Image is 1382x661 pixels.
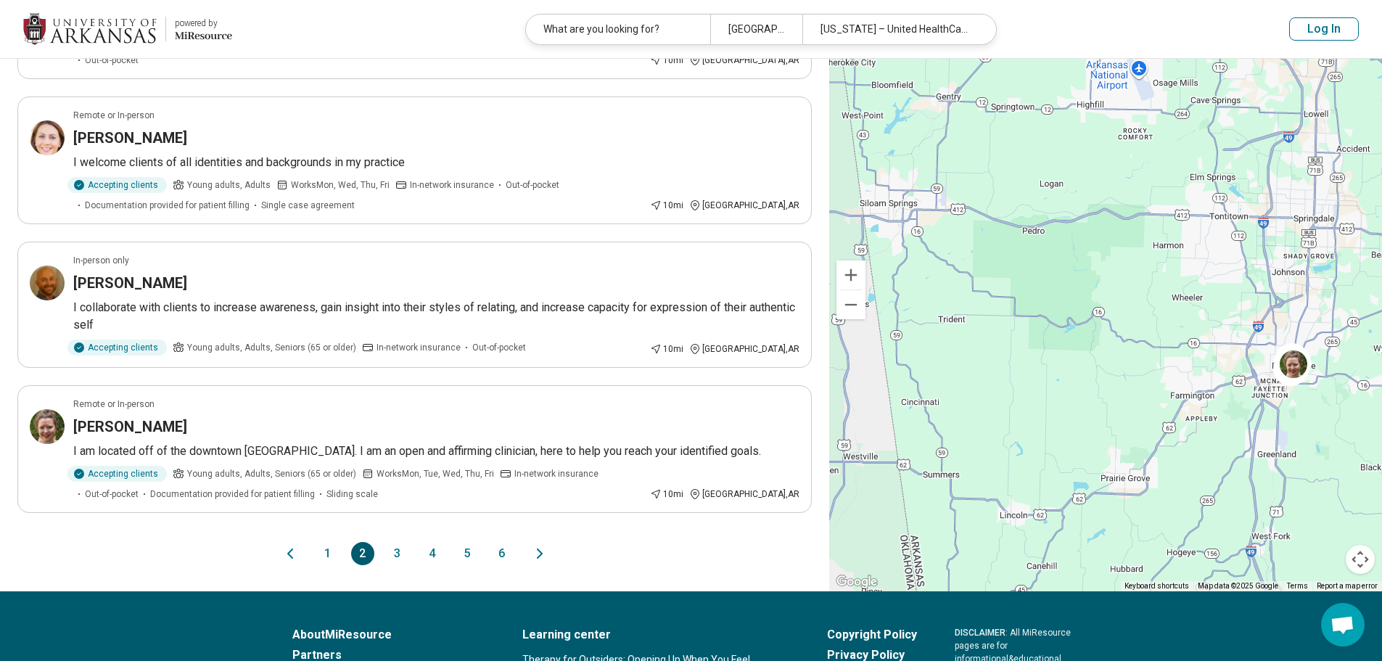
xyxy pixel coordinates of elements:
[150,488,315,501] span: Documentation provided for patient filling
[187,178,271,192] span: Young adults, Adults
[85,488,139,501] span: Out-of-pocket
[827,626,917,644] a: Copyright Policy
[187,341,356,354] span: Young adults, Adults, Seniors (65 or older)
[1321,603,1365,646] div: Open chat
[1198,582,1278,590] span: Map data ©2025 Google
[526,15,710,44] div: What are you looking for?
[23,12,232,46] a: University of Arkansaspowered by
[73,416,187,437] h3: [PERSON_NAME]
[73,299,799,334] p: I collaborate with clients to increase awareness, gain insight into their styles of relating, and...
[316,542,340,565] button: 1
[650,342,683,356] div: 10 mi
[650,199,683,212] div: 10 mi
[650,488,683,501] div: 10 mi
[710,15,802,44] div: [GEOGRAPHIC_DATA], [GEOGRAPHIC_DATA] 72704
[955,628,1005,638] span: DISCLAIMER
[85,199,250,212] span: Documentation provided for patient filling
[73,109,155,122] p: Remote or In-person
[689,342,799,356] div: [GEOGRAPHIC_DATA] , AR
[291,178,390,192] span: Works Mon, Wed, Thu, Fri
[351,542,374,565] button: 2
[261,199,355,212] span: Single case agreement
[377,467,494,480] span: Works Mon, Tue, Wed, Thu, Fri
[187,467,356,480] span: Young adults, Adults, Seniors (65 or older)
[490,542,514,565] button: 6
[522,626,789,644] a: Learning center
[410,178,494,192] span: In-network insurance
[833,572,881,591] a: Open this area in Google Maps (opens a new window)
[1276,345,1311,380] div: 2
[689,199,799,212] div: [GEOGRAPHIC_DATA] , AR
[1124,581,1189,591] button: Keyboard shortcuts
[73,128,187,148] h3: [PERSON_NAME]
[506,178,559,192] span: Out-of-pocket
[456,542,479,565] button: 5
[85,54,139,67] span: Out-of-pocket
[326,488,378,501] span: Sliding scale
[292,626,485,644] a: AboutMiResource
[175,17,232,30] div: powered by
[421,542,444,565] button: 4
[73,154,799,171] p: I welcome clients of all identities and backgrounds in my practice
[833,572,881,591] img: Google
[531,542,548,565] button: Next page
[650,54,683,67] div: 10 mi
[836,260,865,290] button: Zoom in
[1287,582,1308,590] a: Terms (opens in new tab)
[1289,17,1359,41] button: Log In
[1317,582,1378,590] a: Report a map error
[386,542,409,565] button: 3
[281,542,299,565] button: Previous page
[377,341,461,354] span: In-network insurance
[73,273,187,293] h3: [PERSON_NAME]
[514,467,599,480] span: In-network insurance
[73,398,155,411] p: Remote or In-person
[23,12,157,46] img: University of Arkansas
[1346,545,1375,574] button: Map camera controls
[802,15,987,44] div: [US_STATE] – United HealthCare
[73,443,799,460] p: I am located off of the downtown [GEOGRAPHIC_DATA]. I am an open and affirming clinician, here to...
[73,254,129,267] p: In-person only
[689,488,799,501] div: [GEOGRAPHIC_DATA] , AR
[67,340,167,356] div: Accepting clients
[472,341,526,354] span: Out-of-pocket
[67,177,167,193] div: Accepting clients
[67,466,167,482] div: Accepting clients
[689,54,799,67] div: [GEOGRAPHIC_DATA] , AR
[836,290,865,319] button: Zoom out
